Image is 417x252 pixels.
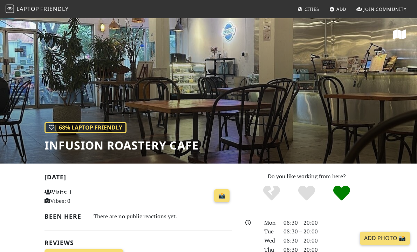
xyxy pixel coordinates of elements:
[260,227,280,236] div: Tue
[94,211,232,221] div: There are no public reactions yet.
[254,185,289,202] div: No
[327,3,349,15] a: Add
[241,172,372,181] p: Do you like working from here?
[279,218,377,227] div: 08:30 – 20:00
[360,232,410,245] a: Add Photo 📸
[260,236,280,245] div: Wed
[336,6,347,12] span: Add
[45,239,232,246] h2: Reviews
[6,3,69,15] a: LaptopFriendly LaptopFriendly
[16,5,39,13] span: Laptop
[214,189,230,203] a: 📸
[305,6,319,12] span: Cities
[324,185,359,202] div: Definitely!
[260,218,280,227] div: Mon
[279,236,377,245] div: 08:30 – 20:00
[45,122,127,133] div: | 68% Laptop Friendly
[279,227,377,236] div: 08:30 – 20:00
[363,6,406,12] span: Join Community
[45,173,232,184] h2: [DATE]
[45,139,199,152] h1: Infusion Roastery Cafe
[6,5,14,13] img: LaptopFriendly
[295,3,322,15] a: Cities
[354,3,409,15] a: Join Community
[289,185,324,202] div: Yes
[45,213,85,220] h2: Been here
[40,5,68,13] span: Friendly
[45,188,102,206] p: Visits: 1 Vibes: 0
